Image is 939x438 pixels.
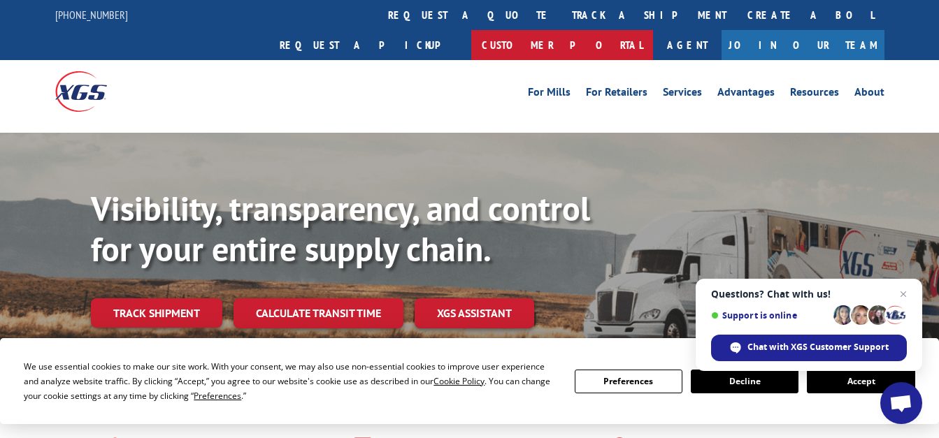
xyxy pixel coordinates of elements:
[433,375,485,387] span: Cookie Policy
[722,30,884,60] a: Join Our Team
[575,370,682,393] button: Preferences
[691,370,798,393] button: Decline
[471,30,653,60] a: Customer Portal
[91,187,590,270] b: Visibility, transparency, and control for your entire supply chain.
[528,87,571,102] a: For Mills
[717,87,775,102] a: Advantages
[24,359,557,403] div: We use essential cookies to make our site work. With your consent, we may also use non-essential ...
[790,87,839,102] a: Resources
[269,30,471,60] a: Request a pickup
[234,298,403,328] a: Calculate transit time
[91,298,222,328] a: Track shipment
[880,382,922,424] a: Open chat
[711,335,907,361] span: Chat with XGS Customer Support
[415,298,534,328] a: XGS ASSISTANT
[586,87,647,102] a: For Retailers
[653,30,722,60] a: Agent
[711,289,907,300] span: Questions? Chat with us!
[194,390,241,402] span: Preferences
[711,310,829,321] span: Support is online
[663,87,702,102] a: Services
[854,87,884,102] a: About
[747,341,889,353] span: Chat with XGS Customer Support
[807,370,915,393] button: Accept
[55,8,128,22] a: [PHONE_NUMBER]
